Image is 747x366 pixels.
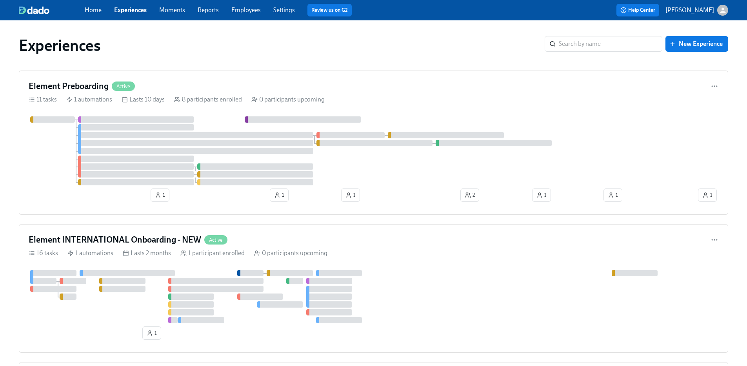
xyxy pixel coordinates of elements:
a: Home [85,6,102,14]
span: 1 [155,191,165,199]
div: 8 participants enrolled [174,95,242,104]
button: 1 [270,188,289,202]
span: 2 [465,191,475,199]
div: 1 automations [66,95,112,104]
button: 1 [151,188,169,202]
div: Lasts 10 days [122,95,165,104]
button: [PERSON_NAME] [665,5,728,16]
input: Search by name [559,36,662,52]
span: 1 [536,191,547,199]
div: Lasts 2 months [123,249,171,257]
h4: Element Preboarding [29,80,109,92]
span: 1 [274,191,284,199]
span: 1 [345,191,356,199]
h1: Experiences [19,36,101,55]
button: 1 [698,188,717,202]
span: Help Center [620,6,655,14]
a: dado [19,6,85,14]
div: 0 participants upcoming [254,249,327,257]
button: 1 [532,188,551,202]
a: Experiences [114,6,147,14]
span: 1 [147,329,157,337]
button: 1 [341,188,360,202]
a: Employees [231,6,261,14]
span: 1 [702,191,712,199]
a: Moments [159,6,185,14]
a: Element PreboardingActive11 tasks 1 automations Lasts 10 days 8 participants enrolled 0 participa... [19,71,728,215]
img: dado [19,6,49,14]
button: 1 [142,326,161,340]
button: 2 [460,188,479,202]
div: 1 participant enrolled [180,249,245,257]
span: 1 [608,191,618,199]
div: 1 automations [67,249,113,257]
div: 11 tasks [29,95,57,104]
button: 1 [603,188,622,202]
a: Element INTERNATIONAL Onboarding - NEWActive16 tasks 1 automations Lasts 2 months 1 participant e... [19,224,728,353]
div: 0 participants upcoming [251,95,325,104]
button: Help Center [616,4,659,16]
span: New Experience [671,40,723,48]
span: Active [112,83,135,89]
a: Review us on G2 [311,6,348,14]
a: Reports [198,6,219,14]
button: New Experience [665,36,728,52]
p: [PERSON_NAME] [665,6,714,14]
span: Active [204,237,227,243]
div: 16 tasks [29,249,58,257]
button: Review us on G2 [307,4,352,16]
a: Settings [273,6,295,14]
h4: Element INTERNATIONAL Onboarding - NEW [29,234,201,246]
